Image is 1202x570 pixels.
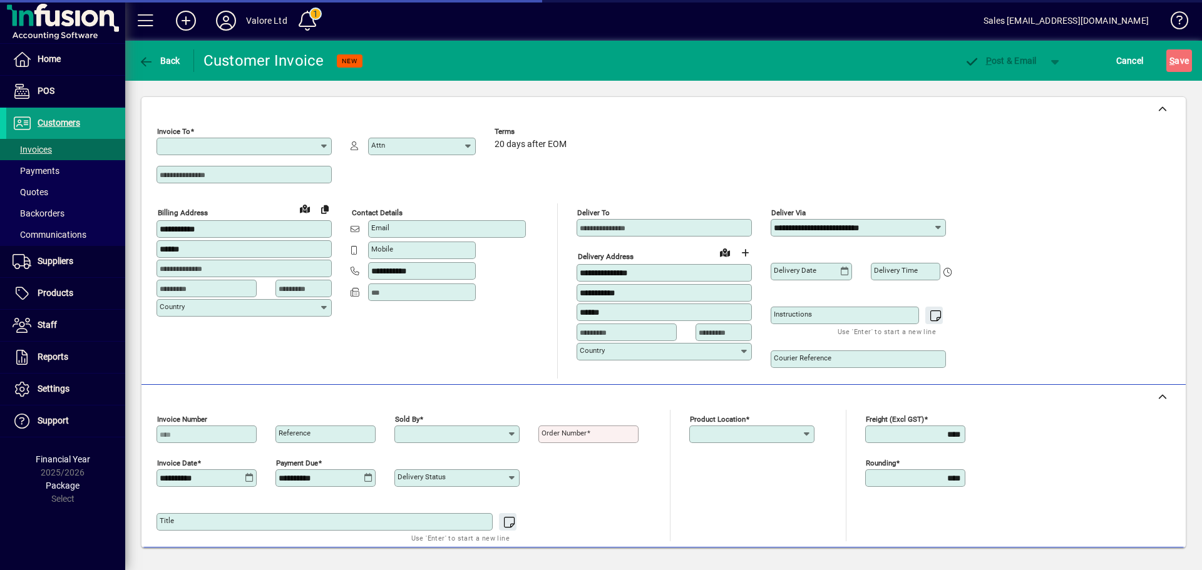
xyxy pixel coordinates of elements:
[371,141,385,150] mat-label: Attn
[838,324,936,338] mat-hint: Use 'Enter' to start a new line
[13,166,59,176] span: Payments
[395,415,419,424] mat-label: Sold by
[371,245,393,253] mat-label: Mobile
[771,208,806,217] mat-label: Deliver via
[6,246,125,277] a: Suppliers
[276,459,318,467] mat-label: Payment due
[342,57,357,65] span: NEW
[138,56,180,66] span: Back
[774,266,816,275] mat-label: Delivery date
[206,9,246,32] button: Profile
[6,374,125,405] a: Settings
[774,354,831,362] mat-label: Courier Reference
[13,187,48,197] span: Quotes
[6,224,125,245] a: Communications
[135,49,183,72] button: Back
[495,128,570,136] span: Terms
[542,429,587,437] mat-label: Order number
[157,127,190,136] mat-label: Invoice To
[874,266,918,275] mat-label: Delivery time
[6,405,125,437] a: Support
[157,459,197,467] mat-label: Invoice date
[735,243,755,263] button: Choose address
[38,288,73,298] span: Products
[411,531,510,545] mat-hint: Use 'Enter' to start a new line
[6,139,125,160] a: Invoices
[279,429,311,437] mat-label: Reference
[371,223,389,232] mat-label: Email
[125,49,194,72] app-page-header-button: Back
[6,278,125,309] a: Products
[398,472,446,481] mat-label: Delivery status
[38,54,61,64] span: Home
[13,145,52,155] span: Invoices
[38,86,54,96] span: POS
[36,454,90,464] span: Financial Year
[160,516,174,525] mat-label: Title
[6,76,125,107] a: POS
[38,118,80,128] span: Customers
[964,56,1037,66] span: ost & Email
[866,415,924,424] mat-label: Freight (excl GST)
[6,181,125,203] a: Quotes
[6,342,125,373] a: Reports
[1169,56,1174,66] span: S
[38,384,69,394] span: Settings
[1113,49,1147,72] button: Cancel
[13,208,64,218] span: Backorders
[577,208,610,217] mat-label: Deliver To
[315,199,335,219] button: Copy to Delivery address
[6,44,125,75] a: Home
[1166,49,1192,72] button: Save
[6,310,125,341] a: Staff
[160,302,185,311] mat-label: Country
[38,415,69,425] span: Support
[866,459,896,467] mat-label: Rounding
[1116,51,1144,71] span: Cancel
[6,160,125,181] a: Payments
[246,11,287,31] div: Valore Ltd
[46,481,80,491] span: Package
[958,49,1043,72] button: Post & Email
[1169,51,1189,71] span: ave
[13,230,86,240] span: Communications
[157,415,207,424] mat-label: Invoice number
[774,310,812,318] mat-label: Instructions
[690,415,746,424] mat-label: Product location
[715,242,735,262] a: View on map
[295,198,315,218] a: View on map
[6,203,125,224] a: Backorders
[38,256,73,266] span: Suppliers
[203,51,324,71] div: Customer Invoice
[1161,3,1186,43] a: Knowledge Base
[984,11,1149,31] div: Sales [EMAIL_ADDRESS][DOMAIN_NAME]
[38,352,68,362] span: Reports
[38,320,57,330] span: Staff
[166,9,206,32] button: Add
[986,56,992,66] span: P
[580,346,605,355] mat-label: Country
[495,140,567,150] span: 20 days after EOM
